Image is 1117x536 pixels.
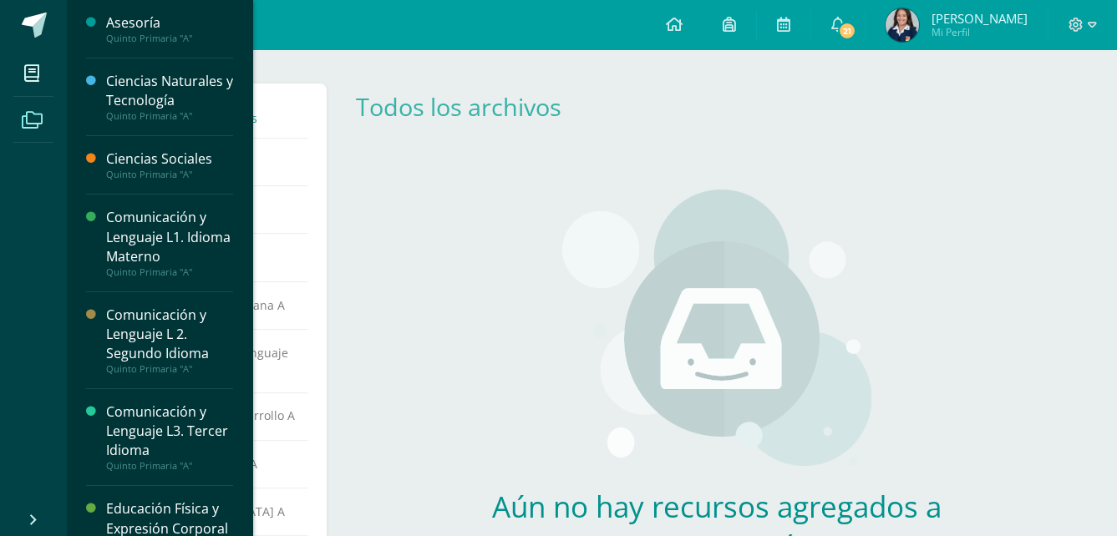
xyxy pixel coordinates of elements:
[106,13,233,44] a: AsesoríaQuinto Primaria "A"
[106,208,233,277] a: Comunicación y Lenguaje L1. Idioma MaternoQuinto Primaria "A"
[106,110,233,122] div: Quinto Primaria "A"
[106,306,233,375] a: Comunicación y Lenguaje L 2. Segundo IdiomaQuinto Primaria "A"
[106,460,233,472] div: Quinto Primaria "A"
[932,25,1028,39] span: Mi Perfil
[356,90,586,123] div: Todos los archivos
[106,402,233,460] div: Comunicación y Lenguaje L3. Tercer Idioma
[106,72,233,110] div: Ciencias Naturales y Tecnología
[356,90,561,123] a: Todos los archivos
[106,306,233,363] div: Comunicación y Lenguaje L 2. Segundo Idioma
[838,22,856,40] span: 21
[106,363,233,375] div: Quinto Primaria "A"
[106,33,233,44] div: Quinto Primaria "A"
[106,149,233,169] div: Ciencias Sociales
[106,169,233,180] div: Quinto Primaria "A"
[932,10,1028,27] span: [PERSON_NAME]
[106,208,233,265] div: Comunicación y Lenguaje L1. Idioma Materno
[886,8,919,42] img: 85340f061e8e9f5ddb153db0e82a8ccd.png
[562,190,871,473] img: stages.png
[106,13,233,33] div: Asesoría
[106,149,233,180] a: Ciencias SocialesQuinto Primaria "A"
[106,402,233,472] a: Comunicación y Lenguaje L3. Tercer IdiomaQuinto Primaria "A"
[106,72,233,122] a: Ciencias Naturales y TecnologíaQuinto Primaria "A"
[106,266,233,278] div: Quinto Primaria "A"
